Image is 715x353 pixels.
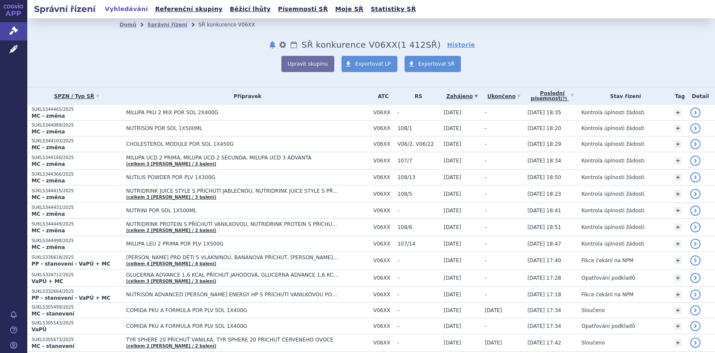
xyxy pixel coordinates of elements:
[582,110,645,116] span: Kontrola úplnosti žádosti
[582,174,645,180] span: Kontrola úplnosti žádosti
[674,174,682,181] a: +
[674,140,682,148] a: +
[418,61,455,67] span: Exportovat SŘ
[485,158,486,164] span: -
[674,339,682,347] a: +
[397,174,440,180] span: 108/13
[527,125,561,131] span: [DATE] 18:20
[32,90,122,102] a: SPZN / Typ SŘ
[397,241,440,247] span: 107/14
[582,340,605,346] span: Sloučeno
[690,189,701,199] a: detail
[397,258,440,263] span: -
[690,172,701,182] a: detail
[561,96,567,101] abbr: (?)
[690,222,701,232] a: detail
[126,162,216,166] a: (celkem 3 [PERSON_NAME] / 3 balení)
[373,292,393,298] span: V06XX
[32,255,122,260] p: SUKLS336618/2025
[444,90,481,102] a: Zahájeno
[126,255,339,260] span: [PERSON_NAME] PRO DĚTI S VLÁKNINOU, BANÁNOVÁ PŘÍCHUŤ, [PERSON_NAME] PRO DĚTI S VLÁKNINOU, JAHODOV...
[582,258,634,263] span: Fikce čekání na NPM
[32,161,65,167] strong: MC - změna
[342,56,397,72] a: Exportovat LP
[582,275,635,281] span: Opatřování podkladů
[126,188,339,194] span: NUTRIDRINK JUICE STYLE S PŘÍCHUTÍ JABLEČNOU, NUTRIDRINK JUICE STYLE S PŘÍCHUTÍ JAHODOVOU, NUTRIDR...
[485,292,486,298] span: -
[674,223,682,231] a: +
[527,340,561,346] span: [DATE] 17:42
[373,258,393,263] span: V06XX
[485,307,502,313] span: [DATE]
[527,275,561,281] span: [DATE] 17:28
[153,3,225,15] a: Referenční skupiny
[485,141,486,147] span: -
[268,40,277,50] button: notifikace
[527,110,561,116] span: [DATE] 18:35
[32,327,46,333] strong: VaPÚ
[582,125,645,131] span: Kontrola úplnosti žádosti
[485,340,502,346] span: [DATE]
[126,279,216,284] a: (celkem 3 [PERSON_NAME] / 3 balení)
[126,221,339,227] span: NUTRIDRINK PROTEIN S PŘÍCHUTÍ VANILKOVOU, NUTRIDRINK PROTEIN S PŘÍCHUTÍ ČOKOLÁDOVOU
[32,337,122,343] p: SUKLS305673/2025
[32,113,65,119] strong: MC - změna
[674,240,682,248] a: +
[373,340,393,346] span: V06XX
[32,295,110,301] strong: PP - stanovení - VaPÚ + MC
[674,274,682,282] a: +
[690,321,701,331] a: detail
[527,158,561,164] span: [DATE] 18:34
[275,3,330,15] a: Písemnosti SŘ
[397,208,440,214] span: -
[444,241,461,247] span: [DATE]
[674,190,682,198] a: +
[126,292,339,298] span: NUTRISON ADVANCED [PERSON_NAME] ENERGY HP S PŘÍCHUTÍ VANILKOVOU POR SOL 1X1000ML
[32,129,65,135] strong: MC - změna
[674,124,682,132] a: +
[444,125,461,131] span: [DATE]
[674,291,682,298] a: +
[485,241,486,247] span: -
[582,241,645,247] span: Kontrola úplnosti žádosti
[397,40,440,50] span: ( SŘ)
[301,40,397,50] span: SŘ konkurence V06XX
[32,228,65,234] strong: MC - změna
[444,340,461,346] span: [DATE]
[485,258,486,263] span: -
[32,178,65,184] strong: MC - změna
[397,158,440,164] span: 107/7
[582,323,635,329] span: Opatřování podkladů
[369,87,393,105] th: ATC
[373,208,393,214] span: V06XX
[32,261,110,267] strong: PP - stanovení - VaPÚ + MC
[397,307,440,313] span: -
[373,275,393,281] span: V06XX
[444,323,461,329] span: [DATE]
[582,141,645,147] span: Kontrola úplnosti žádosti
[690,107,701,118] a: detail
[444,174,461,180] span: [DATE]
[102,3,151,15] a: Vyhledávání
[674,307,682,314] a: +
[485,323,486,329] span: -
[32,155,122,161] p: SUKLS344160/2025
[485,125,486,131] span: -
[485,90,523,102] a: Ukončeno
[32,320,122,326] p: SUKLS305543/2025
[126,125,339,131] span: NUTRISON POR SOL 1X500ML
[32,171,122,177] p: SUKLS344366/2025
[690,273,701,283] a: detail
[527,141,561,147] span: [DATE] 18:29
[527,87,577,105] a: Poslednípísemnost(?)
[527,224,561,230] span: [DATE] 18:51
[674,257,682,264] a: +
[582,191,645,197] span: Kontrola úplnosti žádosti
[126,323,339,329] span: COMIDA PKU A FORMULA POR PLV SOL 1X400G
[397,275,440,281] span: -
[444,158,461,164] span: [DATE]
[690,289,701,300] a: detail
[485,224,486,230] span: -
[32,304,122,310] p: SUKLS305499/2025
[27,3,102,15] h2: Správní řízení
